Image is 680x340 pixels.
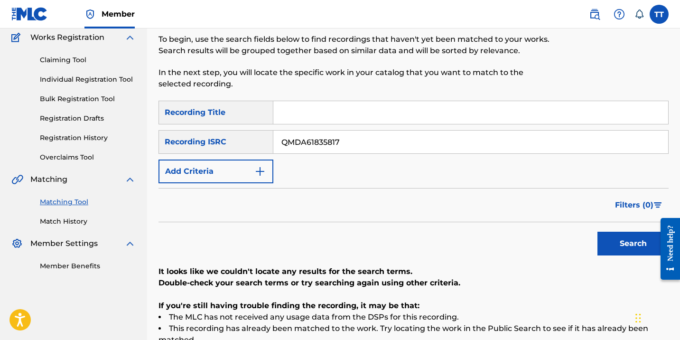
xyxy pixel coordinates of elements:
img: Top Rightsholder [84,9,96,20]
a: Individual Registration Tool [40,75,136,85]
a: Claiming Tool [40,55,136,65]
img: search [589,9,600,20]
img: Matching [11,174,23,185]
a: Registration History [40,133,136,143]
button: Add Criteria [158,160,273,183]
div: User Menu [650,5,669,24]
li: The MLC has not received any usage data from the DSPs for this recording. [158,312,669,323]
span: Member [102,9,135,19]
div: Drag [635,304,641,332]
button: Search [597,232,669,255]
img: help [614,9,625,20]
img: filter [654,202,662,208]
a: Matching Tool [40,197,136,207]
a: Public Search [585,5,604,24]
img: expand [124,174,136,185]
p: In the next step, you will locate the specific work in your catalog that you want to match to the... [158,67,551,90]
iframe: Chat Widget [633,294,680,340]
img: expand [124,32,136,43]
div: Help [610,5,629,24]
img: expand [124,238,136,249]
a: Member Benefits [40,261,136,271]
button: Filters (0) [609,193,669,217]
img: 9d2ae6d4665cec9f34b9.svg [254,166,266,177]
p: To begin, use the search fields below to find recordings that haven't yet been matched to your wo... [158,34,551,57]
a: Bulk Registration Tool [40,94,136,104]
p: Double-check your search terms or try searching again using other criteria. [158,277,669,289]
iframe: Resource Center [653,210,680,287]
span: Member Settings [30,238,98,249]
a: Match History [40,217,136,227]
div: Notifications [634,9,644,19]
p: It looks like we couldn't locate any results for the search terms. [158,266,669,277]
span: Matching [30,174,67,185]
span: Works Registration [30,32,104,43]
img: Member Settings [11,238,23,249]
form: Search Form [158,101,669,260]
img: Works Registration [11,32,24,43]
a: Registration Drafts [40,113,136,123]
img: MLC Logo [11,7,48,21]
span: Filters ( 0 ) [615,199,653,211]
a: Overclaims Tool [40,152,136,162]
p: If you're still having trouble finding the recording, it may be that: [158,300,669,312]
